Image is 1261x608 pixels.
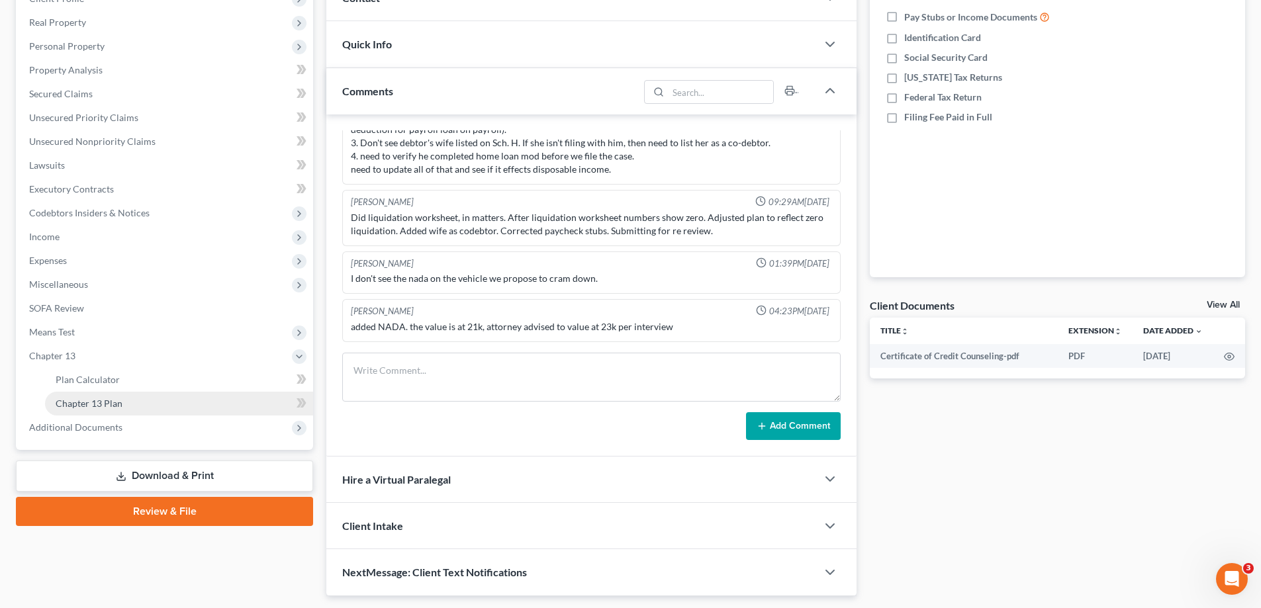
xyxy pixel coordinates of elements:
[669,81,774,103] input: Search...
[29,17,86,28] span: Real Property
[746,412,841,440] button: Add Comment
[19,130,313,153] a: Unsecured Nonpriority Claims
[342,85,393,97] span: Comments
[1216,563,1248,595] iframe: Intercom live chat
[29,207,150,218] span: Codebtors Insiders & Notices
[29,350,75,361] span: Chapter 13
[351,257,414,270] div: [PERSON_NAME]
[19,58,313,82] a: Property Analysis
[870,344,1058,368] td: Certificate of Credit Counseling-pdf
[19,106,313,130] a: Unsecured Priority Claims
[19,177,313,201] a: Executory Contracts
[19,296,313,320] a: SOFA Review
[342,566,527,578] span: NextMessage: Client Text Notifications
[29,112,138,123] span: Unsecured Priority Claims
[29,279,88,290] span: Miscellaneous
[342,519,403,532] span: Client Intake
[1058,344,1133,368] td: PDF
[769,257,829,270] span: 01:39PM[DATE]
[29,231,60,242] span: Income
[29,64,103,75] span: Property Analysis
[1068,326,1122,335] a: Extensionunfold_more
[904,31,981,44] span: Identification Card
[904,110,992,124] span: Filing Fee Paid in Full
[29,183,114,195] span: Executory Contracts
[342,473,451,486] span: Hire a Virtual Paralegal
[19,153,313,177] a: Lawsuits
[45,392,313,415] a: Chapter 13 Plan
[29,255,67,266] span: Expenses
[351,305,414,318] div: [PERSON_NAME]
[56,398,122,409] span: Chapter 13 Plan
[29,326,75,337] span: Means Test
[342,38,392,50] span: Quick Info
[901,327,909,335] i: unfold_more
[1195,327,1203,335] i: expand_more
[29,40,105,52] span: Personal Property
[1133,344,1213,368] td: [DATE]
[904,91,982,104] span: Federal Tax Return
[351,320,832,333] div: added NADA. the value is at 21k, attorney advised to value at 23k per interview
[1114,327,1122,335] i: unfold_more
[904,51,988,64] span: Social Security Card
[29,159,65,171] span: Lawsuits
[45,368,313,392] a: Plan Calculator
[904,71,1002,84] span: [US_STATE] Tax Returns
[1143,326,1203,335] a: Date Added expand_more
[769,196,829,208] span: 09:29AM[DATE]
[19,82,313,106] a: Secured Claims
[29,302,84,314] span: SOFA Review
[870,298,955,312] div: Client Documents
[769,305,829,318] span: 04:23PM[DATE]
[29,88,93,99] span: Secured Claims
[351,272,832,285] div: I don't see the nada on the vehicle we propose to cram down.
[16,497,313,526] a: Review & File
[29,421,122,433] span: Additional Documents
[1243,563,1254,574] span: 3
[880,326,909,335] a: Titleunfold_more
[29,136,156,147] span: Unsecured Nonpriority Claims
[904,11,1037,24] span: Pay Stubs or Income Documents
[16,460,313,492] a: Download & Print
[1207,300,1240,310] a: View All
[56,374,120,385] span: Plan Calculator
[351,196,414,208] div: [PERSON_NAME]
[351,211,832,238] div: Did liquidation worksheet, in matters. After liquidation worksheet numbers show zero. Adjusted pl...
